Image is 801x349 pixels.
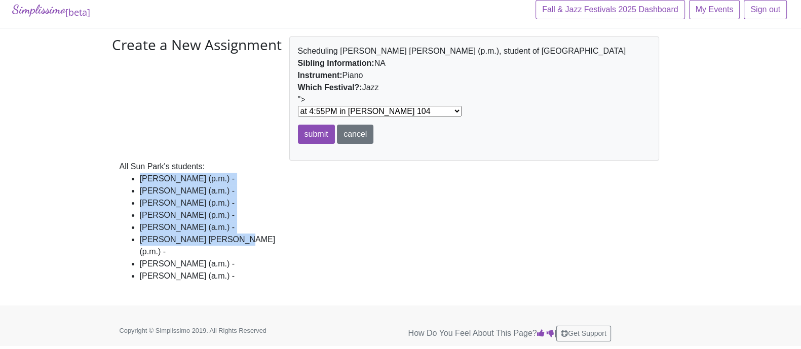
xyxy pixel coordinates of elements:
sub: [beta] [65,6,90,18]
li: [PERSON_NAME] (p.m.) - [140,197,297,209]
input: submit [298,125,335,144]
p: How Do You Feel About This Page? | [408,326,682,341]
li: [PERSON_NAME] (a.m.) - [140,185,297,197]
b: Instrument: [298,71,342,80]
li: [PERSON_NAME] (a.m.) - [140,270,297,282]
li: [PERSON_NAME] (p.m.) - [140,209,297,221]
form: Scheduling [PERSON_NAME] [PERSON_NAME] (p.m.), student of [GEOGRAPHIC_DATA] NA Piano Jazz "> [298,45,651,144]
li: [PERSON_NAME] [PERSON_NAME] (p.m.) - [140,234,297,258]
li: [PERSON_NAME] (a.m.) - [140,258,297,270]
b: Which Festival?: [298,83,362,92]
b: Sibling Information: [298,59,374,67]
p: Copyright © Simplissimo 2019. All Rights Reserved [120,326,297,335]
li: [PERSON_NAME] (p.m.) - [140,173,297,185]
li: [PERSON_NAME] (a.m.) - [140,221,297,234]
a: cancel [337,125,373,144]
button: Get Support [556,326,611,341]
div: All Sun Park's students: [112,161,304,290]
h3: Create a New Assignment [112,36,282,157]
